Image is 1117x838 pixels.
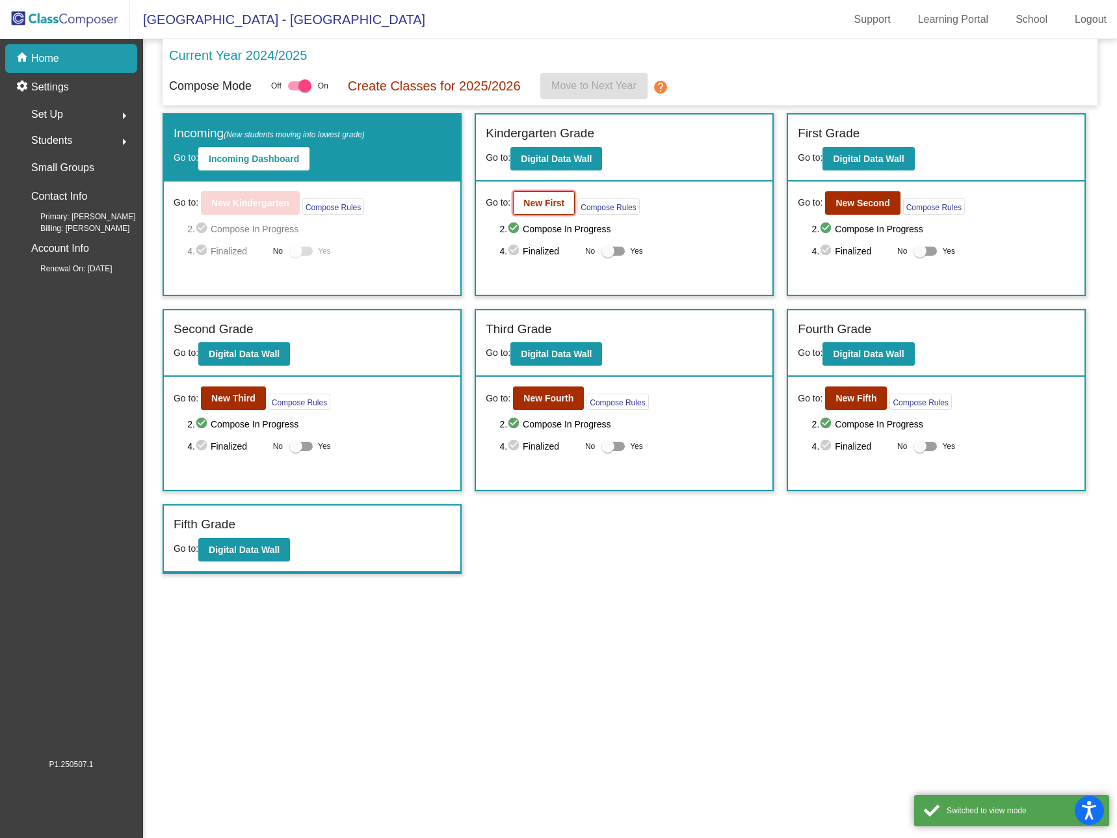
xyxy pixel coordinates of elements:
span: Go to: [486,392,510,405]
button: New Fourth [513,386,584,410]
span: [GEOGRAPHIC_DATA] - [GEOGRAPHIC_DATA] [130,9,425,30]
a: School [1005,9,1058,30]
b: New First [523,198,564,208]
span: Yes [630,243,643,259]
button: Move to Next Year [540,73,648,99]
p: Contact Info [31,187,87,206]
span: Yes [630,439,643,454]
mat-icon: home [16,51,31,66]
span: Go to: [798,196,822,209]
span: 4. Finalized [812,243,891,259]
span: 2. Compose In Progress [187,416,451,432]
p: Current Year 2024/2025 [169,46,307,65]
p: Create Classes for 2025/2026 [348,76,521,96]
label: Kindergarten Grade [486,124,594,143]
span: 4. Finalized [187,243,266,259]
span: Go to: [174,347,198,358]
button: Compose Rules [577,198,639,215]
mat-icon: settings [16,79,31,95]
span: Go to: [486,196,510,209]
button: Digital Data Wall [822,342,914,366]
span: Yes [318,243,331,259]
button: Compose Rules [302,198,364,215]
label: Fourth Grade [798,320,871,339]
button: Compose Rules [889,394,951,410]
span: Go to: [174,392,198,405]
button: Compose Rules [903,198,965,215]
span: No [585,440,595,452]
span: Renewal On: [DATE] [20,263,112,275]
span: Billing: [PERSON_NAME] [20,223,129,234]
mat-icon: check_circle [195,416,211,432]
b: Digital Data Wall [209,349,280,359]
b: Digital Data Wall [209,545,280,555]
p: Settings [31,79,69,95]
div: Switched to view mode [947,805,1099,817]
span: 2. Compose In Progress [187,221,451,237]
button: Digital Data Wall [198,342,290,366]
a: Logout [1064,9,1117,30]
mat-icon: check_circle [819,221,835,237]
b: Digital Data Wall [521,154,592,164]
label: Fifth Grade [174,515,235,534]
span: No [273,245,283,257]
span: Yes [942,439,955,454]
b: New Fifth [835,393,876,403]
mat-icon: check_circle [507,416,523,432]
mat-icon: arrow_right [116,108,132,124]
button: Digital Data Wall [510,342,602,366]
button: Compose Rules [269,394,330,410]
span: Go to: [798,392,822,405]
mat-icon: check_circle [195,439,211,454]
span: Yes [318,439,331,454]
mat-icon: check_circle [195,243,211,259]
span: 2. Compose In Progress [812,221,1075,237]
mat-icon: check_circle [507,221,523,237]
p: Account Info [31,239,89,258]
b: New Kindergarten [211,198,289,208]
button: Digital Data Wall [822,147,914,170]
p: Compose Mode [169,77,252,95]
span: Go to: [798,152,822,163]
b: Digital Data Wall [833,154,904,164]
span: No [897,245,907,257]
span: 4. Finalized [499,243,578,259]
a: Support [844,9,901,30]
span: Go to: [486,347,510,358]
mat-icon: check_circle [819,439,835,454]
span: Go to: [174,152,198,163]
span: Go to: [174,543,198,554]
p: Small Groups [31,159,94,177]
button: New Kindergarten [201,191,300,215]
b: New Third [211,393,256,403]
b: Incoming Dashboard [209,154,299,164]
span: On [318,80,328,92]
a: Learning Portal [908,9,999,30]
span: 2. Compose In Progress [499,416,763,432]
span: Off [271,80,282,92]
span: 2. Compose In Progress [499,221,763,237]
span: No [585,245,595,257]
button: Digital Data Wall [510,147,602,170]
span: Go to: [486,152,510,163]
button: New First [513,191,575,215]
span: Go to: [174,196,198,209]
span: 2. Compose In Progress [812,416,1075,432]
span: Set Up [31,105,63,124]
span: (New students moving into lowest grade) [224,130,365,139]
mat-icon: check_circle [507,243,523,259]
label: Third Grade [486,320,551,339]
p: Home [31,51,59,66]
mat-icon: check_circle [195,221,211,237]
span: 4. Finalized [187,439,266,454]
mat-icon: check_circle [819,416,835,432]
button: New Second [825,191,900,215]
b: New Second [835,198,889,208]
span: 4. Finalized [499,439,578,454]
label: First Grade [798,124,860,143]
button: Compose Rules [586,394,648,410]
label: Second Grade [174,320,254,339]
button: Incoming Dashboard [198,147,309,170]
b: Digital Data Wall [833,349,904,359]
span: No [897,440,907,452]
